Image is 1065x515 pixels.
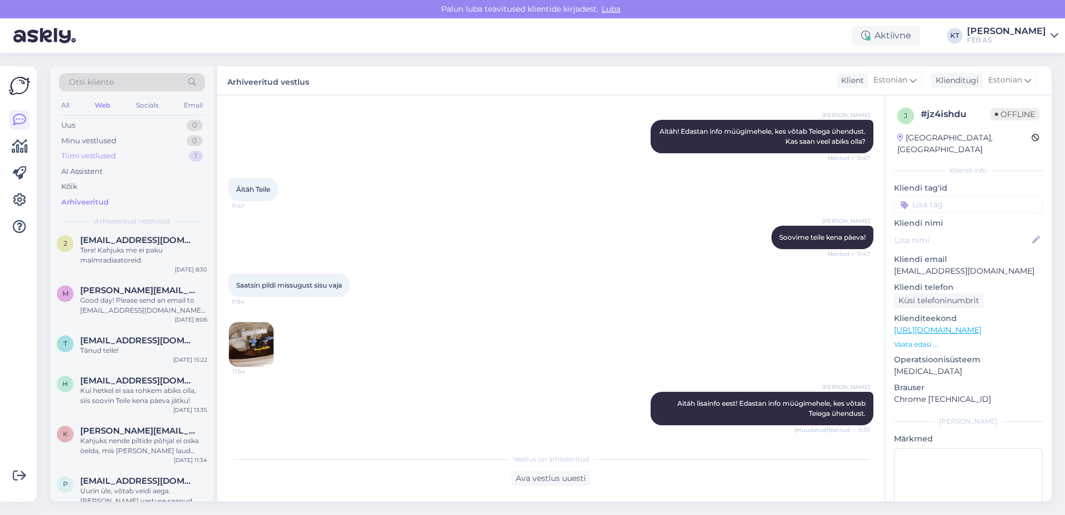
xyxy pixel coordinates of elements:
span: j [904,111,907,120]
div: FEB AS [967,36,1046,45]
span: ken@1estate.ee [80,426,196,436]
div: [DATE] 15:22 [173,356,207,364]
span: Saatsin pildi missugust sisu vaja [236,281,342,289]
div: [PERSON_NAME] [967,27,1046,36]
div: 0 [187,135,203,147]
span: h [62,380,68,388]
p: Kliendi tag'id [894,182,1043,194]
span: piilu@olustverela.edu.ee [80,476,196,486]
div: 1 [189,150,203,162]
p: Klienditeekond [894,313,1043,324]
div: Web [92,98,113,113]
div: Uurin üle, võtab veidi aega. [PERSON_NAME] vastuse saanud, võtan Teiega ühendust [80,486,207,506]
div: Kahjuks nende piltide põhjal ei oska öelda, mis [PERSON_NAME] laud sellele sobiks. [PERSON_NAME] ... [80,436,207,456]
a: [URL][DOMAIN_NAME] [894,325,981,335]
span: Äitäh Teile [236,185,270,193]
div: Aktiivne [852,26,920,46]
div: AI Assistent [61,166,102,177]
div: Tere! Kahjuks me ei paku malmradiaatoreid. [80,245,207,265]
span: Nähtud ✓ 11:47 [828,250,870,258]
div: [DATE] 8:06 [175,315,207,324]
div: Tiimi vestlused [61,150,116,162]
p: Brauser [894,382,1043,393]
span: tani.maerand@gmail.com [80,336,196,346]
span: [PERSON_NAME] [822,383,870,391]
div: Minu vestlused [61,135,116,147]
p: Chrome [TECHNICAL_ID] [894,393,1043,405]
div: Kui hetkel ei saa rohkem abiks olla, siis soovin Teile kena päeva jätku! [80,386,207,406]
div: Klient [837,75,864,86]
span: t [63,339,67,348]
span: 2 [63,239,67,247]
span: [PERSON_NAME] [822,111,870,119]
span: 11:47 [232,202,273,210]
p: Kliendi telefon [894,281,1043,293]
div: [PERSON_NAME] [894,416,1043,426]
span: Estonian [988,74,1022,86]
input: Lisa tag [894,196,1043,213]
div: [GEOGRAPHIC_DATA], [GEOGRAPHIC_DATA] [897,132,1032,156]
span: htikas1@gmail.com [80,376,196,386]
a: [PERSON_NAME]FEB AS [967,27,1058,45]
p: [MEDICAL_DATA] [894,366,1043,377]
div: Tänud teile! [80,346,207,356]
span: Aitäh! Edastan info müügimehele, kes võtab Teiega ühendust. Kas saan veel abiks olla? [659,127,867,145]
div: [DATE] 13:35 [173,406,207,414]
label: Arhiveeritud vestlus [227,73,309,88]
div: Kliendi info [894,166,1043,176]
div: Socials [134,98,161,113]
div: Arhiveeritud [61,197,109,208]
span: Offline [990,108,1039,120]
div: Klienditugi [931,75,979,86]
span: Vestlus on arhiveeritud [513,454,589,464]
div: [DATE] 11:34 [174,456,207,464]
img: Attachment [229,322,273,367]
p: Märkmed [894,433,1043,445]
div: Kõik [61,181,77,192]
div: Good day! Please send an email to [EMAIL_ADDRESS][DOMAIN_NAME] and we will forward it to the righ... [80,295,207,315]
span: m [62,289,69,298]
span: 2003apa@gmail.com [80,235,196,245]
span: 11:54 [232,367,274,376]
span: (Muudetud) Nähtud ✓ 11:55 [794,426,870,434]
p: [EMAIL_ADDRESS][DOMAIN_NAME] [894,265,1043,277]
div: Email [182,98,205,113]
span: Luba [598,4,624,14]
span: [PERSON_NAME] [822,217,870,225]
span: 11:54 [232,298,273,306]
span: m.polischuk@admetos.at [80,285,196,295]
div: All [59,98,72,113]
div: 0 [187,120,203,131]
input: Lisa nimi [895,234,1030,246]
span: p [63,480,68,488]
span: Estonian [873,74,907,86]
span: k [63,430,68,438]
div: Küsi telefoninumbrit [894,293,984,308]
span: Otsi kliente [69,76,114,88]
img: Askly Logo [9,75,30,96]
div: Uus [61,120,75,131]
span: Aitäh lisainfo eest! Edastan info müügimehele, kes võtab Teiega ühendust. [677,399,867,417]
div: Ava vestlus uuesti [511,471,590,486]
span: Soovime teile kena päeva! [779,233,866,241]
p: Vaata edasi ... [894,339,1043,349]
span: Arhiveeritud vestlused [95,216,170,226]
p: Kliendi nimi [894,217,1043,229]
p: Kliendi email [894,254,1043,265]
span: Nähtud ✓ 11:47 [828,154,870,162]
div: # jz4ishdu [921,108,990,121]
div: [DATE] 8:30 [175,265,207,274]
div: KT [947,28,963,43]
p: Operatsioonisüsteem [894,354,1043,366]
